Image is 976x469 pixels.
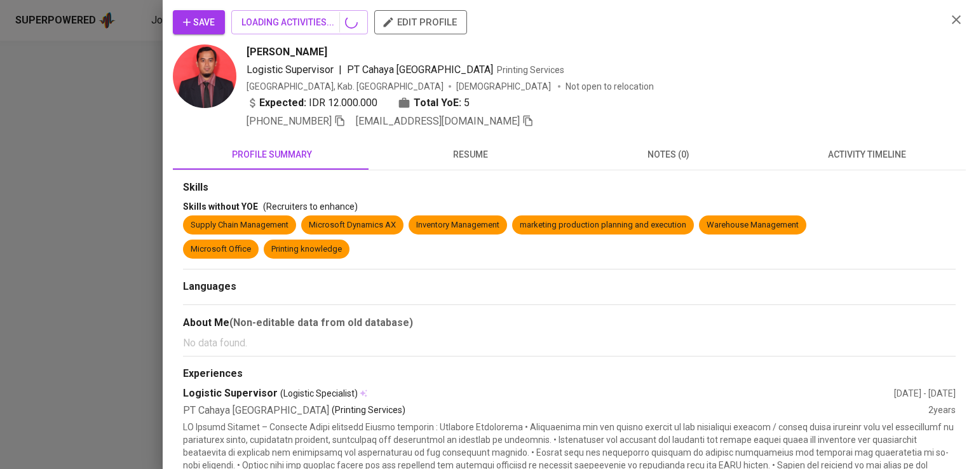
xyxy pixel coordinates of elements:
span: [PERSON_NAME] [247,44,327,60]
div: 2 years [928,404,956,418]
div: IDR 12.000.000 [247,95,377,111]
div: Microsoft Office [191,243,251,255]
p: No data found. [183,336,956,351]
p: Not open to relocation [566,80,654,93]
a: edit profile [374,17,467,27]
span: LOADING ACTIVITIES... [241,15,358,31]
span: Logistic Supervisor [247,64,334,76]
button: Save [173,10,225,34]
div: PT Cahaya [GEOGRAPHIC_DATA] [183,404,928,418]
span: Save [183,15,215,31]
span: edit profile [384,14,457,31]
span: [EMAIL_ADDRESS][DOMAIN_NAME] [356,115,520,127]
span: PT Cahaya [GEOGRAPHIC_DATA] [347,64,493,76]
div: About Me [183,315,956,330]
span: Skills without YOE [183,201,258,212]
div: Microsoft Dynamics AX [309,219,396,231]
div: [DATE] - [DATE] [894,387,956,400]
span: [DEMOGRAPHIC_DATA] [456,80,553,93]
span: (Logistic Specialist) [280,387,358,400]
b: (Non-editable data from old database) [229,316,413,329]
div: Logistic Supervisor [183,386,894,401]
div: Warehouse Management [707,219,799,231]
img: bcaf347c94ccea19330d73aa046db9f3.jpg [173,44,236,108]
button: LOADING ACTIVITIES... [231,10,368,34]
b: Expected: [259,95,306,111]
div: Printing knowledge [271,243,342,255]
span: Printing Services [497,65,564,75]
button: edit profile [374,10,467,34]
span: [PHONE_NUMBER] [247,115,332,127]
span: activity timeline [775,147,958,163]
span: notes (0) [577,147,760,163]
div: Supply Chain Management [191,219,288,231]
span: 5 [464,95,470,111]
span: | [339,62,342,78]
span: profile summary [180,147,363,163]
div: Skills [183,180,956,195]
span: resume [379,147,562,163]
div: [GEOGRAPHIC_DATA], Kab. [GEOGRAPHIC_DATA] [247,80,444,93]
div: Experiences [183,367,956,381]
span: (Recruiters to enhance) [263,201,358,212]
p: (Printing Services) [332,404,405,418]
div: marketing production planning and execution [520,219,686,231]
div: Inventory Management [416,219,499,231]
div: Languages [183,280,956,294]
b: Total YoE: [414,95,461,111]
